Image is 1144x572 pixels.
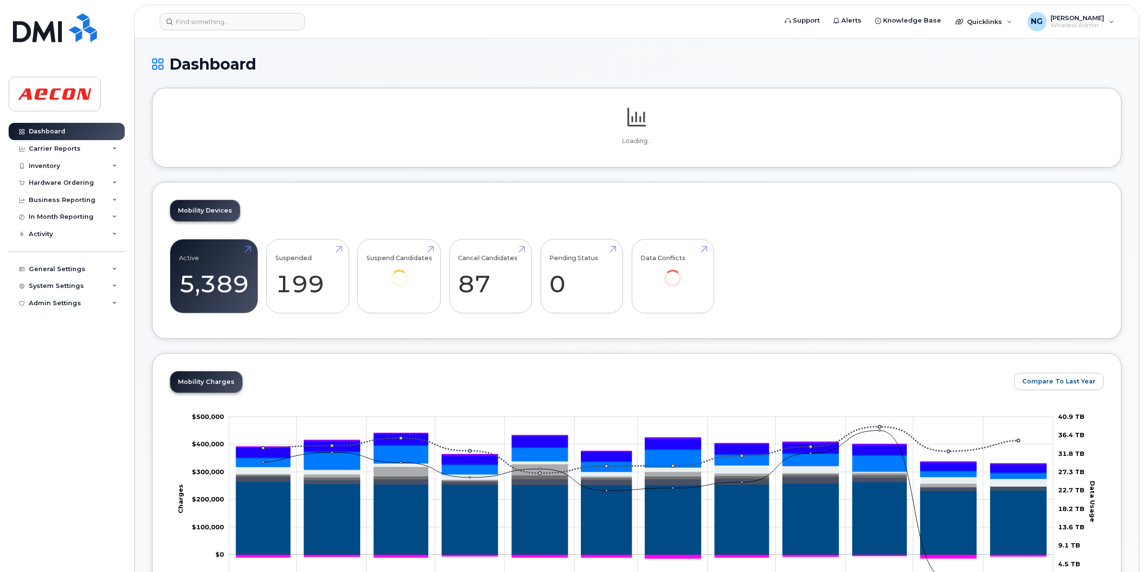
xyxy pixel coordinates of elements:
[1058,505,1085,512] tspan: 18.2 TB
[1022,377,1096,386] span: Compare To Last Year
[236,444,1047,473] g: GST
[236,433,1047,464] g: QST
[1058,450,1085,457] tspan: 31.8 TB
[192,441,224,448] tspan: $400,000
[1058,468,1085,476] tspan: 27.3 TB
[458,245,523,308] a: Cancel Candidates 87
[1058,523,1085,531] tspan: 13.6 TB
[215,551,224,559] tspan: $0
[192,413,224,420] g: $0
[179,245,249,308] a: Active 5,389
[1058,541,1080,549] tspan: 9.1 TB
[192,468,224,476] tspan: $300,000
[236,434,1047,472] g: HST
[192,468,224,476] g: $0
[1058,431,1085,439] tspan: 36.4 TB
[275,245,340,308] a: Suspended 199
[640,245,705,300] a: Data Conflicts
[170,137,1104,145] p: Loading...
[236,433,1047,465] g: PST
[236,555,1047,559] g: Credits
[192,523,224,531] tspan: $100,000
[192,496,224,503] g: $0
[152,56,1121,72] h1: Dashboard
[1058,486,1085,494] tspan: 22.7 TB
[236,446,1047,479] g: Features
[236,482,1047,555] g: Rate Plan
[366,245,432,300] a: Suspend Candidates
[177,484,184,513] tspan: Charges
[192,413,224,420] tspan: $500,000
[192,441,224,448] g: $0
[192,523,224,531] g: $0
[170,200,240,221] a: Mobility Devices
[549,245,614,308] a: Pending Status 0
[1089,481,1097,522] tspan: Data Usage
[170,371,242,393] a: Mobility Charges
[192,496,224,503] tspan: $200,000
[236,461,1047,486] g: Hardware
[1058,560,1080,568] tspan: 4.5 TB
[1058,413,1085,420] tspan: 40.9 TB
[1014,373,1104,390] button: Compare To Last Year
